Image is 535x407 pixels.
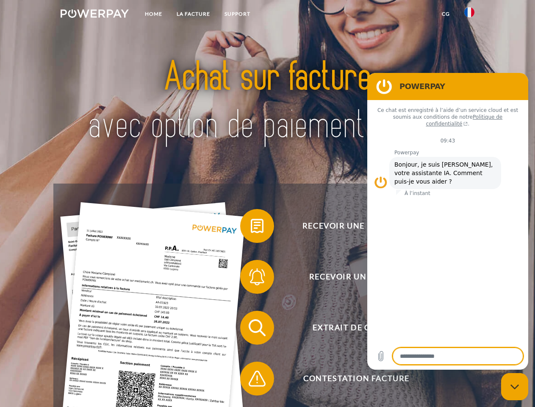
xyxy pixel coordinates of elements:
[247,368,268,389] img: qb_warning.svg
[252,209,460,243] span: Recevoir une facture ?
[169,6,217,22] a: LA FACTURE
[247,266,268,287] img: qb_bell.svg
[240,362,460,396] button: Contestation Facture
[367,73,528,370] iframe: Fenêtre de messagerie
[61,9,129,18] img: logo-powerpay-white.svg
[138,6,169,22] a: Home
[247,317,268,338] img: qb_search.svg
[81,41,454,162] img: title-powerpay_fr.svg
[240,209,460,243] button: Recevoir une facture ?
[252,362,460,396] span: Contestation Facture
[252,260,460,294] span: Recevoir un rappel?
[240,260,460,294] button: Recevoir un rappel?
[252,311,460,345] span: Extrait de compte
[464,7,474,17] img: fr
[217,6,258,22] a: Support
[247,215,268,237] img: qb_bill.svg
[435,6,457,22] a: CG
[240,311,460,345] button: Extrait de compte
[501,373,528,400] iframe: Bouton de lancement de la fenêtre de messagerie, conversation en cours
